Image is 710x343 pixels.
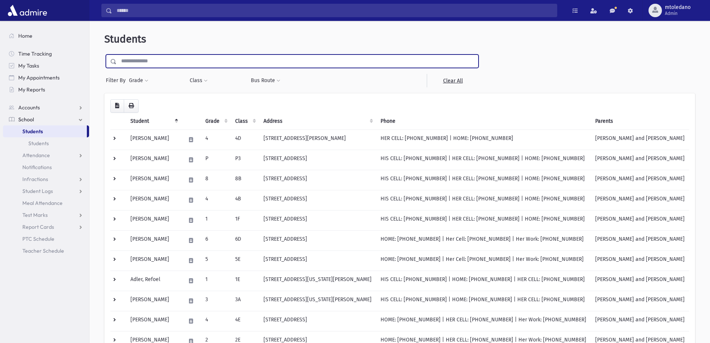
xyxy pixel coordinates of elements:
[18,50,52,57] span: Time Tracking
[3,185,89,197] a: Student Logs
[201,130,231,150] td: 4
[22,152,50,159] span: Attendance
[126,113,181,130] th: Student: activate to sort column descending
[3,84,89,96] a: My Reports
[665,4,691,10] span: mtoledano
[376,291,591,311] td: HIS CELL: [PHONE_NUMBER] | HOME: [PHONE_NUMBER] | HER CELL: [PHONE_NUMBER]
[231,230,259,250] td: 6D
[126,150,181,170] td: [PERSON_NAME]
[259,150,376,170] td: [STREET_ADDRESS]
[231,210,259,230] td: 1F
[18,116,34,123] span: School
[201,291,231,311] td: 3
[22,128,43,135] span: Students
[3,102,89,113] a: Accounts
[126,250,181,271] td: [PERSON_NAME]
[3,149,89,161] a: Attendance
[22,164,52,171] span: Notifications
[591,130,689,150] td: [PERSON_NAME] and [PERSON_NAME]
[376,170,591,190] td: HIS CELL: [PHONE_NUMBER] | HER CELL: [PHONE_NUMBER] | HOME: [PHONE_NUMBER]
[591,113,689,130] th: Parents
[201,230,231,250] td: 6
[3,48,89,60] a: Time Tracking
[22,224,54,230] span: Report Cards
[126,311,181,331] td: [PERSON_NAME]
[104,33,146,45] span: Students
[201,210,231,230] td: 1
[22,212,48,218] span: Test Marks
[591,311,689,331] td: [PERSON_NAME] and [PERSON_NAME]
[231,170,259,190] td: 8B
[231,271,259,291] td: 1E
[126,230,181,250] td: [PERSON_NAME]
[3,125,87,137] a: Students
[201,311,231,331] td: 4
[376,311,591,331] td: HOME: [PHONE_NUMBER] | HER CELL: [PHONE_NUMBER] | Her Work: [PHONE_NUMBER]
[112,4,557,17] input: Search
[376,210,591,230] td: HIS CELL: [PHONE_NUMBER] | HER CELL: [PHONE_NUMBER] | HOME: [PHONE_NUMBER]
[3,30,89,42] a: Home
[591,250,689,271] td: [PERSON_NAME] and [PERSON_NAME]
[259,210,376,230] td: [STREET_ADDRESS]
[201,113,231,130] th: Grade: activate to sort column ascending
[3,197,89,209] a: Meal Attendance
[591,170,689,190] td: [PERSON_NAME] and [PERSON_NAME]
[376,271,591,291] td: HIS CELL: [PHONE_NUMBER] | HOME: [PHONE_NUMBER] | HER CELL: [PHONE_NUMBER]
[259,250,376,271] td: [STREET_ADDRESS]
[376,130,591,150] td: HER CELL: [PHONE_NUMBER] | HOME: [PHONE_NUMBER]
[126,170,181,190] td: [PERSON_NAME]
[126,190,181,210] td: [PERSON_NAME]
[3,233,89,245] a: PTC Schedule
[376,150,591,170] td: HIS CELL: [PHONE_NUMBER] | HER CELL: [PHONE_NUMBER] | HOME: [PHONE_NUMBER]
[126,291,181,311] td: [PERSON_NAME]
[22,236,54,242] span: PTC Schedule
[231,130,259,150] td: 4D
[124,99,139,113] button: Print
[110,99,124,113] button: CSV
[126,210,181,230] td: [PERSON_NAME]
[201,271,231,291] td: 1
[106,77,129,84] span: Filter By
[376,250,591,271] td: HOME: [PHONE_NUMBER] | Her Cell: [PHONE_NUMBER] | Her Work: [PHONE_NUMBER]
[3,137,89,149] a: Students
[231,150,259,170] td: P3
[591,271,689,291] td: [PERSON_NAME] and [PERSON_NAME]
[231,250,259,271] td: 5E
[231,291,259,311] td: 3A
[201,250,231,271] td: 5
[591,150,689,170] td: [PERSON_NAME] and [PERSON_NAME]
[18,74,60,81] span: My Appointments
[231,113,259,130] th: Class: activate to sort column ascending
[231,311,259,331] td: 4E
[6,3,49,18] img: AdmirePro
[3,60,89,72] a: My Tasks
[18,104,40,111] span: Accounts
[3,173,89,185] a: Infractions
[665,10,691,16] span: Admin
[259,190,376,210] td: [STREET_ADDRESS]
[259,170,376,190] td: [STREET_ADDRESS]
[3,245,89,257] a: Teacher Schedule
[591,190,689,210] td: [PERSON_NAME] and [PERSON_NAME]
[22,176,48,183] span: Infractions
[376,230,591,250] td: HOME: [PHONE_NUMBER] | Her Cell: [PHONE_NUMBER] | Her Work: [PHONE_NUMBER]
[231,190,259,210] td: 4B
[201,190,231,210] td: 4
[259,230,376,250] td: [STREET_ADDRESS]
[22,188,53,194] span: Student Logs
[3,72,89,84] a: My Appointments
[591,291,689,311] td: [PERSON_NAME] and [PERSON_NAME]
[376,113,591,130] th: Phone
[259,271,376,291] td: [STREET_ADDRESS][US_STATE][PERSON_NAME]
[376,190,591,210] td: HIS CELL: [PHONE_NUMBER] | HER CELL: [PHONE_NUMBER] | HOME: [PHONE_NUMBER]
[259,311,376,331] td: [STREET_ADDRESS]
[259,113,376,130] th: Address: activate to sort column ascending
[22,200,63,206] span: Meal Attendance
[250,74,281,87] button: Bus Route
[18,86,45,93] span: My Reports
[201,170,231,190] td: 8
[591,210,689,230] td: [PERSON_NAME] and [PERSON_NAME]
[3,161,89,173] a: Notifications
[259,130,376,150] td: [STREET_ADDRESS][PERSON_NAME]
[259,291,376,311] td: [STREET_ADDRESS][US_STATE][PERSON_NAME]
